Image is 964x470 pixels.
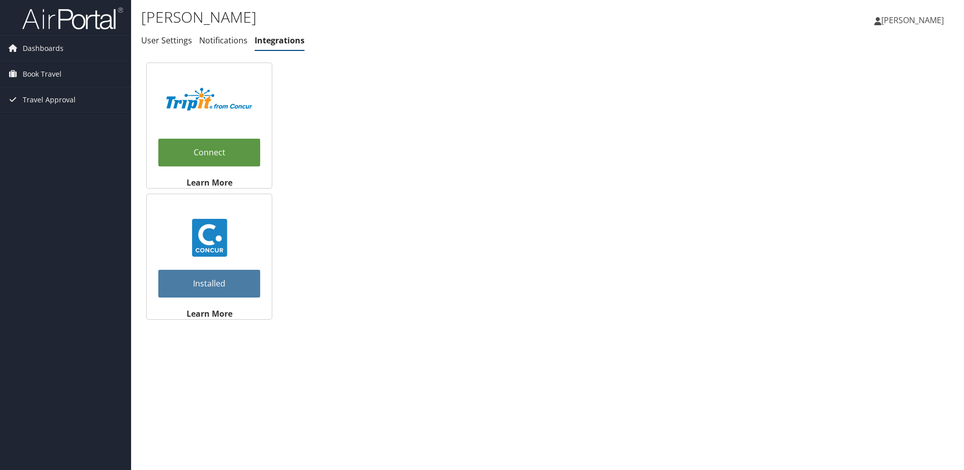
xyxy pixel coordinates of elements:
h1: [PERSON_NAME] [141,7,683,28]
a: Connect [158,139,260,166]
a: Notifications [199,35,248,46]
span: Travel Approval [23,87,76,112]
a: [PERSON_NAME] [874,5,954,35]
img: TripIt_Logo_Color_SOHP.png [166,88,252,110]
strong: Learn More [187,308,232,319]
img: airportal-logo.png [22,7,123,30]
a: User Settings [141,35,192,46]
img: concur_23.png [191,219,228,257]
span: Book Travel [23,62,62,87]
strong: Learn More [187,177,232,188]
span: Dashboards [23,36,64,61]
a: Integrations [255,35,305,46]
span: [PERSON_NAME] [881,15,944,26]
a: Installed [158,270,260,298]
